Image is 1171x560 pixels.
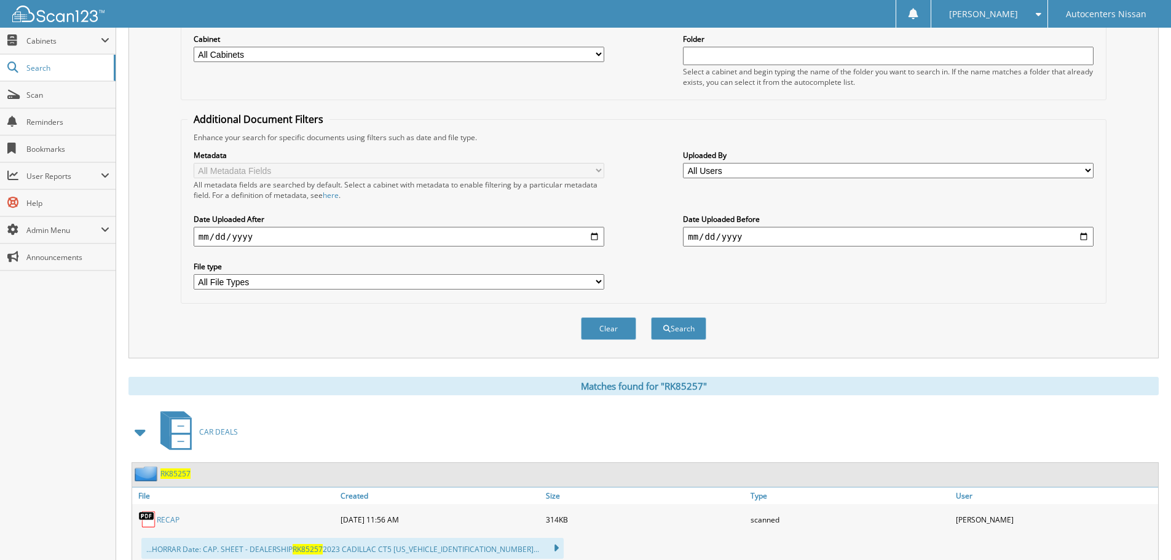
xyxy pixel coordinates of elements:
[194,227,604,246] input: start
[323,190,339,200] a: here
[953,507,1158,532] div: [PERSON_NAME]
[683,66,1094,87] div: Select a cabinet and begin typing the name of the folder you want to search in. If the name match...
[683,150,1094,160] label: Uploaded By
[293,544,323,554] span: RK85257
[949,10,1018,18] span: [PERSON_NAME]
[160,468,191,479] a: RK85257
[194,261,604,272] label: File type
[194,34,604,44] label: Cabinet
[26,63,108,73] span: Search
[194,214,604,224] label: Date Uploaded After
[153,408,238,456] a: CAR DEALS
[747,507,953,532] div: scanned
[194,150,604,160] label: Metadata
[26,171,101,181] span: User Reports
[26,198,109,208] span: Help
[1066,10,1146,18] span: Autocenters Nissan
[141,538,564,559] div: ...HORRAR Date: CAP. SHEET - DEALERSHIP 2023 CADILLAC CT5 [US_VEHICLE_IDENTIFICATION_NUMBER]...
[747,487,953,504] a: Type
[12,6,104,22] img: scan123-logo-white.svg
[581,317,636,340] button: Clear
[187,132,1100,143] div: Enhance your search for specific documents using filters such as date and file type.
[1110,501,1171,560] iframe: Chat Widget
[26,36,101,46] span: Cabinets
[543,507,748,532] div: 314KB
[128,377,1159,395] div: Matches found for "RK85257"
[683,34,1094,44] label: Folder
[138,510,157,529] img: PDF.png
[26,90,109,100] span: Scan
[199,427,238,437] span: CAR DEALS
[194,179,604,200] div: All metadata fields are searched by default. Select a cabinet with metadata to enable filtering b...
[157,515,179,525] a: RECAP
[187,112,329,126] legend: Additional Document Filters
[26,117,109,127] span: Reminders
[132,487,337,504] a: File
[26,144,109,154] span: Bookmarks
[135,466,160,481] img: folder2.png
[26,225,101,235] span: Admin Menu
[683,227,1094,246] input: end
[651,317,706,340] button: Search
[337,487,543,504] a: Created
[953,487,1158,504] a: User
[543,487,748,504] a: Size
[26,252,109,262] span: Announcements
[683,214,1094,224] label: Date Uploaded Before
[337,507,543,532] div: [DATE] 11:56 AM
